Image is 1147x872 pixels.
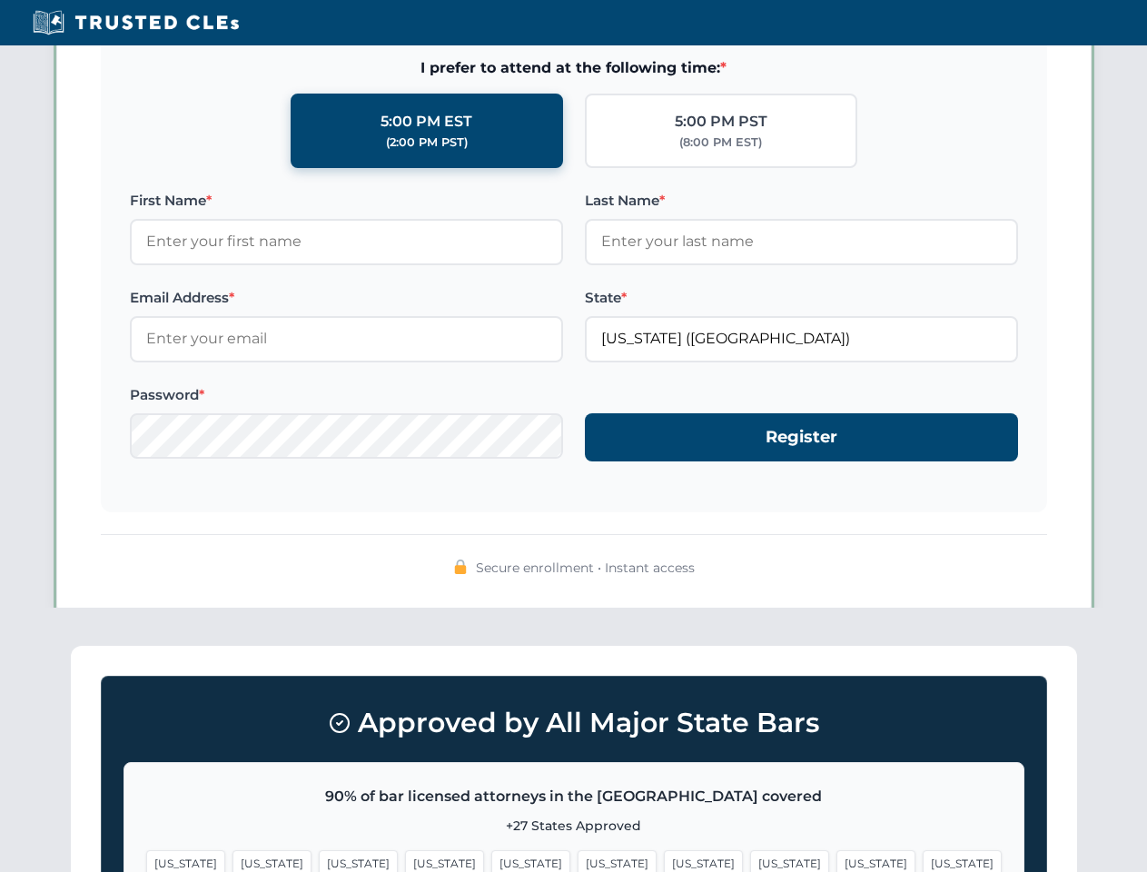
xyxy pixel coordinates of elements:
[585,190,1018,212] label: Last Name
[130,316,563,362] input: Enter your email
[130,219,563,264] input: Enter your first name
[146,785,1002,808] p: 90% of bar licensed attorneys in the [GEOGRAPHIC_DATA] covered
[124,699,1024,748] h3: Approved by All Major State Bars
[130,384,563,406] label: Password
[476,558,695,578] span: Secure enrollment • Instant access
[679,134,762,152] div: (8:00 PM EST)
[585,316,1018,362] input: Florida (FL)
[130,56,1018,80] span: I prefer to attend at the following time:
[675,110,767,134] div: 5:00 PM PST
[585,287,1018,309] label: State
[130,190,563,212] label: First Name
[381,110,472,134] div: 5:00 PM EST
[146,816,1002,836] p: +27 States Approved
[386,134,468,152] div: (2:00 PM PST)
[453,560,468,574] img: 🔒
[130,287,563,309] label: Email Address
[27,9,244,36] img: Trusted CLEs
[585,413,1018,461] button: Register
[585,219,1018,264] input: Enter your last name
